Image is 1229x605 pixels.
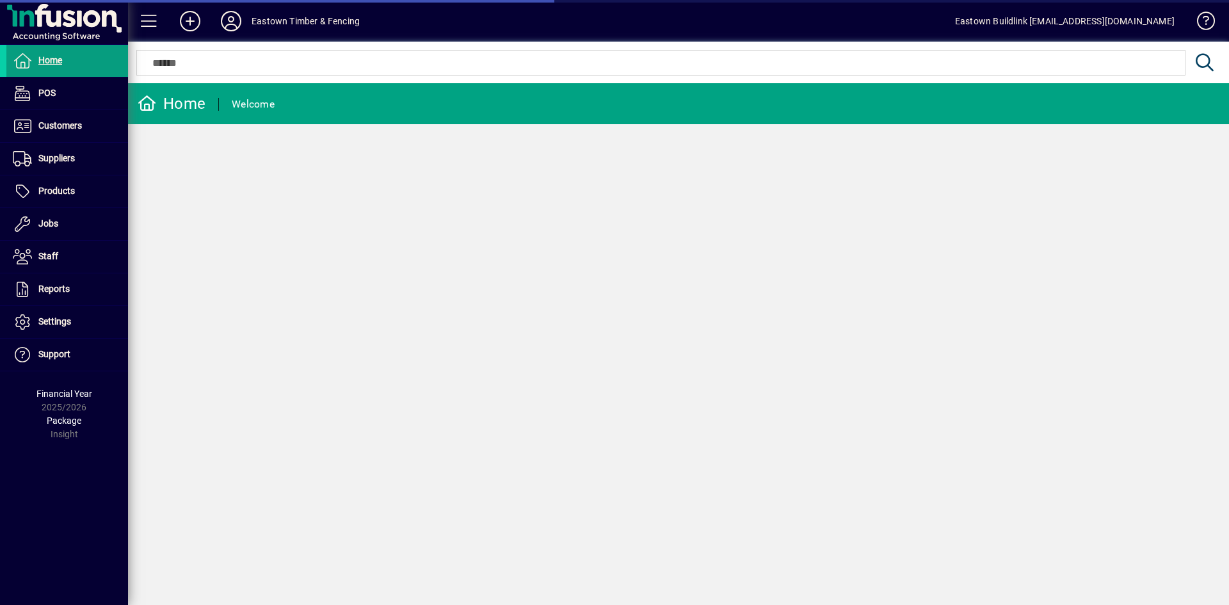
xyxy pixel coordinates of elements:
[36,389,92,399] span: Financial Year
[38,55,62,65] span: Home
[38,284,70,294] span: Reports
[6,77,128,109] a: POS
[252,11,360,31] div: Eastown Timber & Fencing
[955,11,1175,31] div: Eastown Buildlink [EMAIL_ADDRESS][DOMAIN_NAME]
[6,241,128,273] a: Staff
[211,10,252,33] button: Profile
[47,415,81,426] span: Package
[38,186,75,196] span: Products
[38,251,58,261] span: Staff
[6,273,128,305] a: Reports
[6,175,128,207] a: Products
[232,94,275,115] div: Welcome
[38,316,71,327] span: Settings
[38,120,82,131] span: Customers
[6,339,128,371] a: Support
[170,10,211,33] button: Add
[6,143,128,175] a: Suppliers
[6,306,128,338] a: Settings
[38,153,75,163] span: Suppliers
[6,110,128,142] a: Customers
[38,349,70,359] span: Support
[138,93,205,114] div: Home
[1187,3,1213,44] a: Knowledge Base
[38,88,56,98] span: POS
[38,218,58,229] span: Jobs
[6,208,128,240] a: Jobs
